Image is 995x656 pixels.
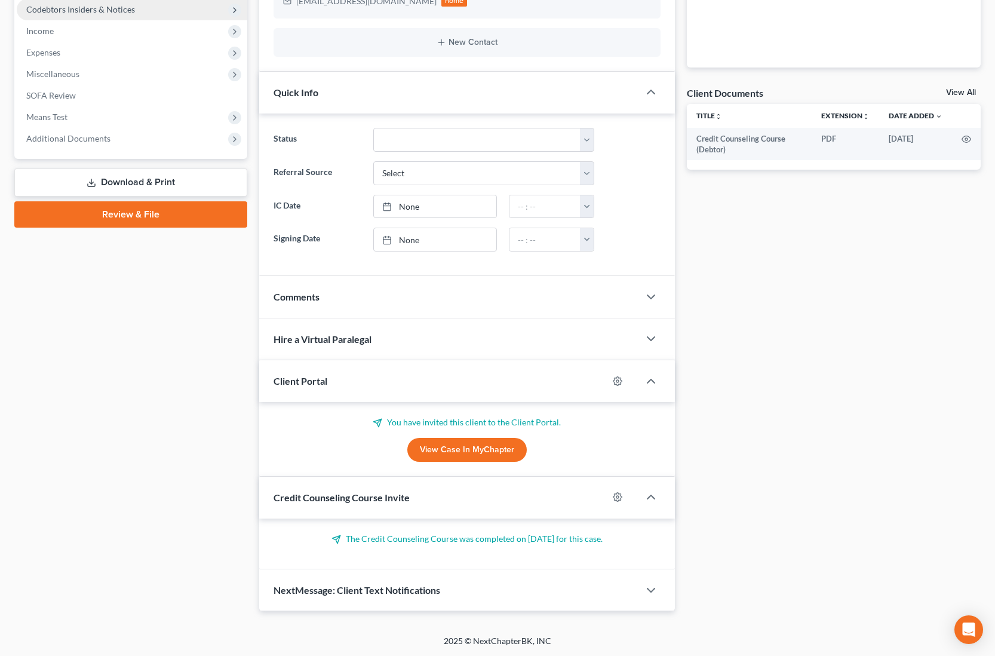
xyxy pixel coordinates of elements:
a: Date Added expand_more [889,111,942,120]
p: You have invited this client to the Client Portal. [274,416,661,428]
td: PDF [812,128,879,161]
label: Signing Date [268,228,367,252]
p: The Credit Counseling Course was completed on [DATE] for this case. [274,533,661,545]
a: View Case in MyChapter [407,438,527,462]
label: Referral Source [268,161,367,185]
i: unfold_more [862,113,870,120]
a: Extensionunfold_more [821,111,870,120]
span: SOFA Review [26,90,76,100]
input: -- : -- [509,195,581,218]
a: None [374,195,497,218]
span: Quick Info [274,87,318,98]
i: unfold_more [715,113,722,120]
a: Titleunfold_more [696,111,722,120]
label: IC Date [268,195,367,219]
span: Additional Documents [26,133,110,143]
a: SOFA Review [17,85,247,106]
div: Open Intercom Messenger [954,615,983,644]
a: Review & File [14,201,247,228]
label: Status [268,128,367,152]
span: Codebtors Insiders & Notices [26,4,135,14]
div: Client Documents [687,87,763,99]
input: -- : -- [509,228,581,251]
span: Means Test [26,112,67,122]
a: Download & Print [14,168,247,197]
td: [DATE] [879,128,952,161]
span: Income [26,26,54,36]
td: Credit Counseling Course (Debtor) [687,128,812,161]
i: expand_more [935,113,942,120]
a: None [374,228,497,251]
span: Hire a Virtual Paralegal [274,333,371,345]
span: Expenses [26,47,60,57]
span: NextMessage: Client Text Notifications [274,584,440,596]
button: New Contact [283,38,652,47]
span: Miscellaneous [26,69,79,79]
span: Client Portal [274,375,327,387]
span: Comments [274,291,320,302]
span: Credit Counseling Course Invite [274,492,410,503]
a: View All [946,88,976,97]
